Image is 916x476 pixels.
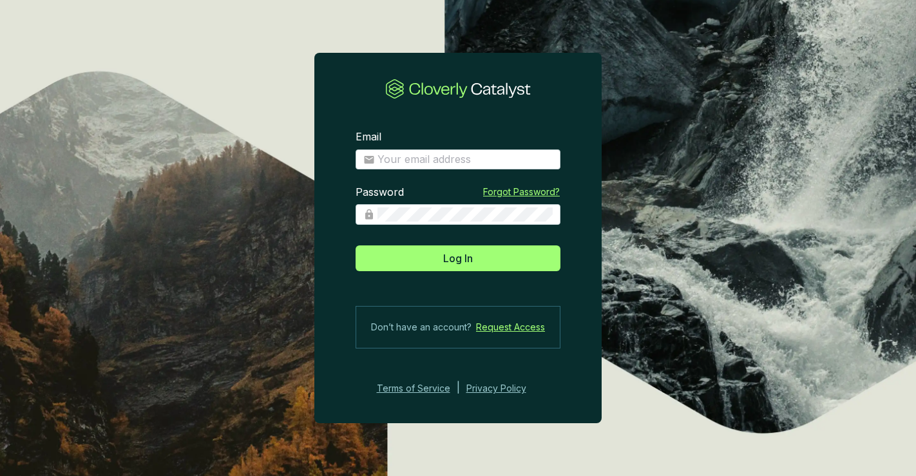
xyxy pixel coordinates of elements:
a: Terms of Service [373,381,450,396]
label: Email [356,130,381,144]
a: Privacy Policy [466,381,544,396]
span: Don’t have an account? [371,319,472,335]
input: Email [377,153,553,167]
label: Password [356,186,404,200]
input: Password [377,207,553,222]
span: Log In [443,251,473,266]
div: | [457,381,460,396]
button: Log In [356,245,560,271]
a: Request Access [476,319,545,335]
a: Forgot Password? [483,186,560,198]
